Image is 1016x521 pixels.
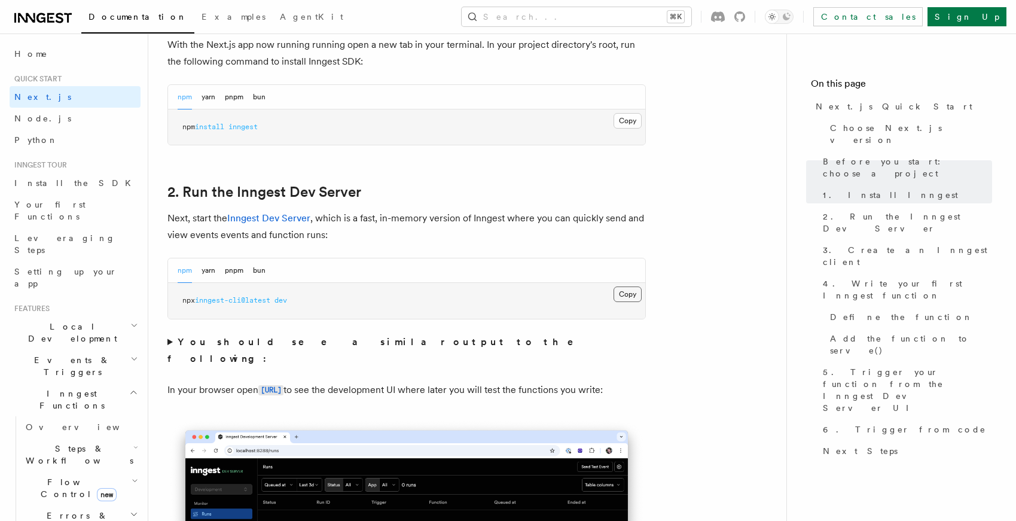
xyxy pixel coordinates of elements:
button: yarn [202,258,215,283]
span: Events & Triggers [10,354,130,378]
a: Before you start: choose a project [818,151,992,184]
span: Setting up your app [14,267,117,288]
a: Next.js Quick Start [811,96,992,117]
button: npm [178,258,192,283]
p: Next, start the , which is a fast, in-memory version of Inngest where you can quickly send and vi... [167,210,646,243]
button: Events & Triggers [10,349,141,383]
span: Before you start: choose a project [823,156,992,179]
span: npx [182,296,195,304]
summary: You should see a similar output to the following: [167,334,646,367]
a: Setting up your app [10,261,141,294]
span: inngest-cli@latest [195,296,270,304]
a: Examples [194,4,273,32]
a: Inngest Dev Server [227,212,310,224]
button: Toggle dark mode [765,10,794,24]
a: Documentation [81,4,194,33]
span: Next.js [14,92,71,102]
span: npm [182,123,195,131]
span: 3. Create an Inngest client [823,244,992,268]
a: 3. Create an Inngest client [818,239,992,273]
a: 6. Trigger from code [818,419,992,440]
span: Flow Control [21,476,132,500]
a: 1. Install Inngest [818,184,992,206]
span: AgentKit [280,12,343,22]
span: dev [274,296,287,304]
button: Local Development [10,316,141,349]
p: In your browser open to see the development UI where later you will test the functions you write: [167,382,646,399]
button: bun [253,258,266,283]
a: Define the function [825,306,992,328]
h4: On this page [811,77,992,96]
span: Features [10,304,50,313]
a: Contact sales [813,7,923,26]
a: Home [10,43,141,65]
span: Inngest Functions [10,388,129,412]
button: Copy [614,113,642,129]
a: Overview [21,416,141,438]
span: new [97,488,117,501]
button: Inngest Functions [10,383,141,416]
code: [URL] [258,385,283,395]
span: Next Steps [823,445,898,457]
span: 5. Trigger your function from the Inngest Dev Server UI [823,366,992,414]
span: Documentation [89,12,187,22]
a: 2. Run the Inngest Dev Server [818,206,992,239]
kbd: ⌘K [667,11,684,23]
a: AgentKit [273,4,350,32]
a: Install the SDK [10,172,141,194]
span: Inngest tour [10,160,67,170]
p: With the Next.js app now running running open a new tab in your terminal. In your project directo... [167,36,646,70]
span: Home [14,48,48,60]
span: install [195,123,224,131]
a: 4. Write your first Inngest function [818,273,992,306]
button: Search...⌘K [462,7,691,26]
button: pnpm [225,258,243,283]
button: bun [253,85,266,109]
a: Your first Functions [10,194,141,227]
a: Sign Up [927,7,1006,26]
button: pnpm [225,85,243,109]
a: Choose Next.js version [825,117,992,151]
span: 4. Write your first Inngest function [823,278,992,301]
span: inngest [228,123,258,131]
span: Local Development [10,321,130,345]
a: Add the function to serve() [825,328,992,361]
button: yarn [202,85,215,109]
span: Add the function to serve() [830,333,992,357]
a: 5. Trigger your function from the Inngest Dev Server UI [818,361,992,419]
span: Steps & Workflows [21,443,133,467]
a: Next.js [10,86,141,108]
span: Overview [26,422,149,432]
strong: You should see a similar output to the following: [167,336,590,364]
span: Node.js [14,114,71,123]
span: Next.js Quick Start [816,100,972,112]
button: Steps & Workflows [21,438,141,471]
span: Python [14,135,58,145]
button: Copy [614,287,642,302]
a: 2. Run the Inngest Dev Server [167,184,361,200]
a: Leveraging Steps [10,227,141,261]
span: Define the function [830,311,973,323]
a: Python [10,129,141,151]
span: 6. Trigger from code [823,423,986,435]
span: Your first Functions [14,200,86,221]
button: npm [178,85,192,109]
span: Examples [202,12,266,22]
span: 2. Run the Inngest Dev Server [823,211,992,234]
a: Next Steps [818,440,992,462]
button: Flow Controlnew [21,471,141,505]
span: 1. Install Inngest [823,189,958,201]
a: [URL] [258,384,283,395]
span: Leveraging Steps [14,233,115,255]
a: Node.js [10,108,141,129]
span: Install the SDK [14,178,138,188]
span: Quick start [10,74,62,84]
span: Choose Next.js version [830,122,992,146]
